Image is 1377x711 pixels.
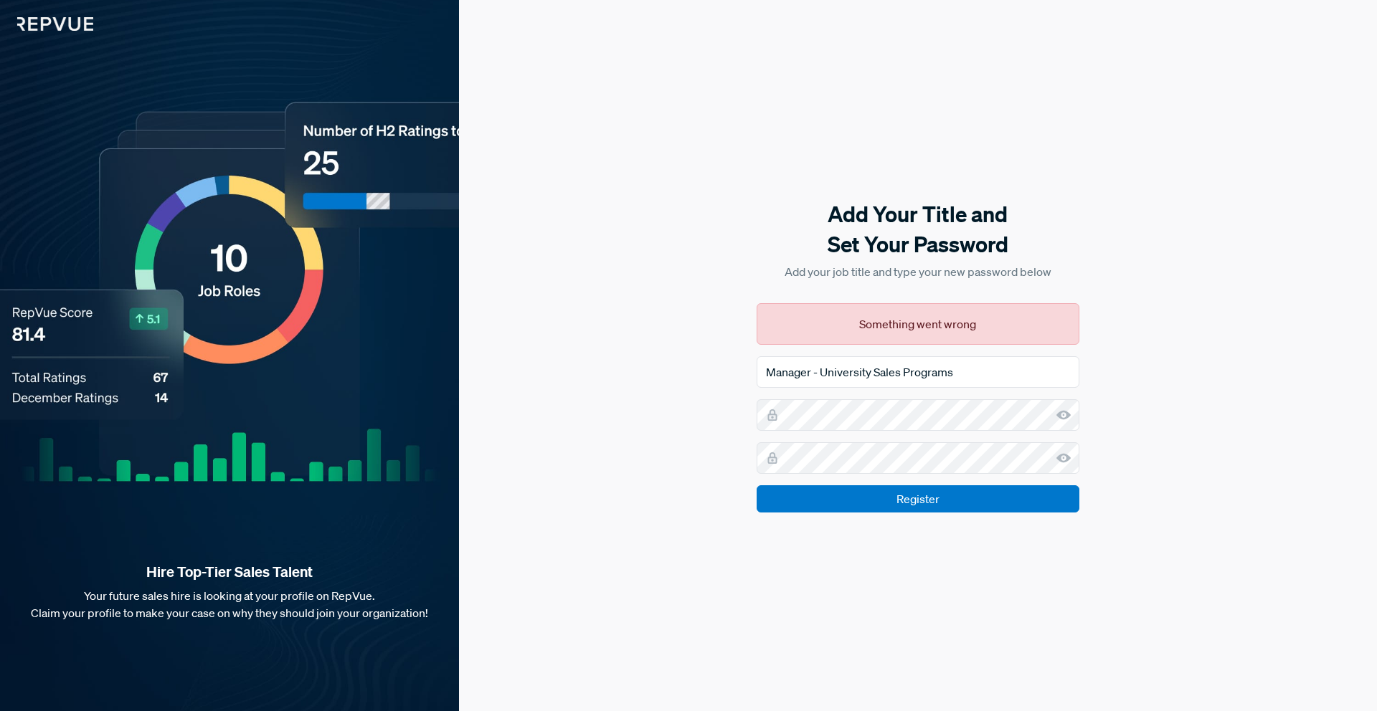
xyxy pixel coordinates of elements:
div: Something went wrong [757,303,1079,345]
h5: Add Your Title and Set Your Password [757,199,1079,259]
strong: Hire Top-Tier Sales Talent [23,563,436,581]
input: Job Title [757,356,1079,388]
p: Add your job title and type your new password below [757,263,1079,280]
input: Register [757,485,1079,512]
p: Your future sales hire is looking at your profile on RepVue. Claim your profile to make your case... [23,587,436,621]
